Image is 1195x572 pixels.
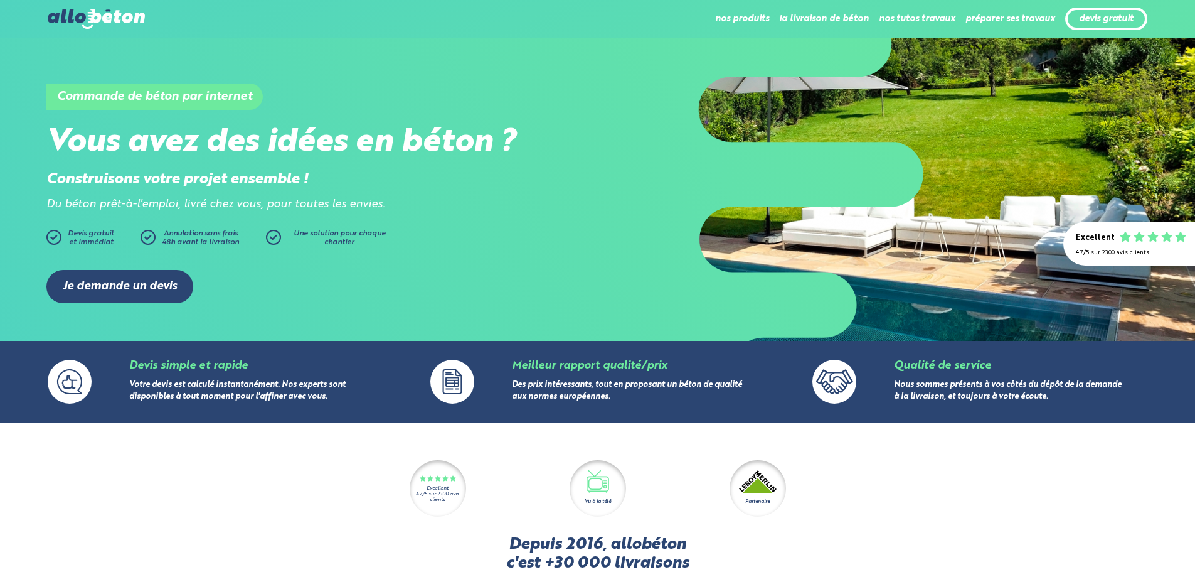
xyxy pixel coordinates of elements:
[46,230,134,251] a: Devis gratuitet immédiat
[879,4,955,34] li: nos tutos travaux
[1076,234,1115,243] div: Excellent
[965,4,1055,34] li: préparer ses travaux
[512,360,667,371] a: Meilleur rapport qualité/prix
[410,492,466,503] div: 4.7/5 sur 2300 avis clients
[46,270,193,303] a: Je demande un devis
[715,4,769,34] li: nos produits
[1079,14,1134,24] a: devis gratuit
[512,381,742,401] a: Des prix intéressants, tout en proposant un béton de qualité aux normes européennes.
[294,230,386,246] span: Une solution pour chaque chantier
[129,381,346,401] a: Votre devis est calculé instantanément. Nos experts sont disponibles à tout moment pour l'affiner...
[46,84,263,110] h1: Commande de béton par internet
[46,199,385,210] i: Du béton prêt-à-l'emploi, livré chez vous, pour toutes les envies.
[779,4,869,34] li: la livraison de béton
[1076,249,1182,256] div: 4.7/5 sur 2300 avis clients
[745,498,770,505] div: Partenaire
[894,381,1122,401] a: Nous sommes présents à vos côtés du dépôt de la demande à la livraison, et toujours à votre écoute.
[427,486,449,492] div: Excellent
[266,230,391,251] a: Une solution pour chaque chantier
[68,230,114,246] span: Devis gratuit et immédiat
[162,230,239,246] span: Annulation sans frais 48h avant la livraison
[46,172,309,187] strong: Construisons votre projet ensemble !
[585,498,611,505] div: Vu à la télé
[48,9,144,29] img: allobéton
[46,124,597,161] h2: Vous avez des idées en béton ?
[894,360,991,371] a: Qualité de service
[141,230,266,251] a: Annulation sans frais48h avant la livraison
[129,360,248,371] a: Devis simple et rapide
